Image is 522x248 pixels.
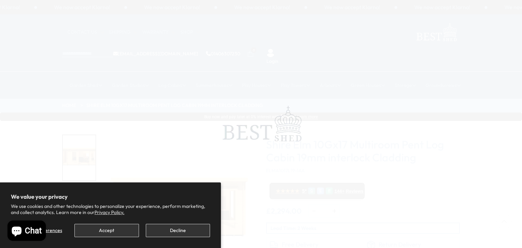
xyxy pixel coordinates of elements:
[5,220,48,243] inbox-online-store-chat: Shopify online store chat
[146,224,210,237] button: Decline
[74,224,139,237] button: Accept
[94,209,124,215] a: Privacy Policy.
[11,193,210,200] h2: We value your privacy
[11,203,210,215] p: We use cookies and other technologies to personalize your experience, perform marketing, and coll...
